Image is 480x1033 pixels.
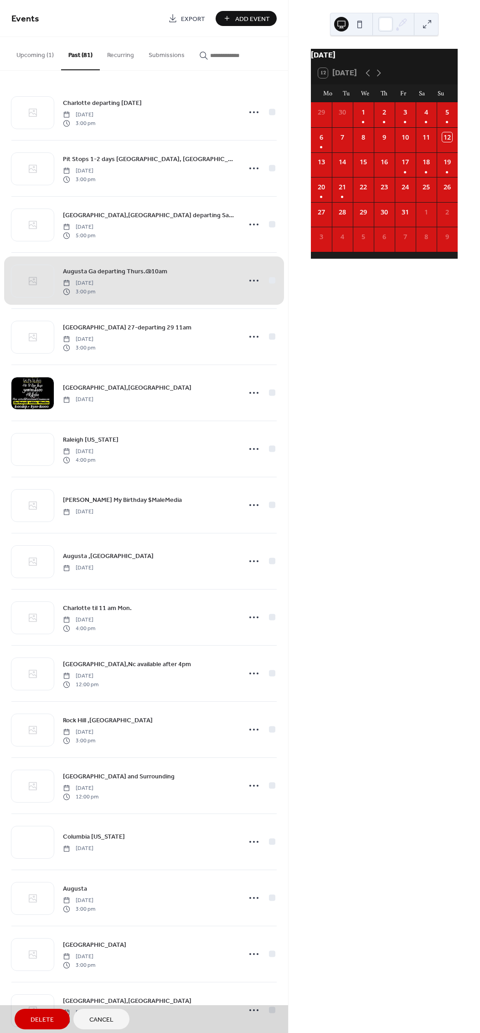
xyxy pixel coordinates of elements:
div: 30 [379,207,389,217]
div: Tu [337,84,356,103]
div: 11 [421,132,431,142]
div: 18 [421,157,431,167]
div: Th [375,84,393,103]
div: 17 [400,157,410,167]
div: 2 [379,107,389,117]
div: [DATE] [311,49,458,62]
div: Sa [413,84,431,103]
div: 24 [400,182,410,192]
div: 5 [442,107,452,117]
div: 27 [316,207,326,217]
div: 3 [400,107,410,117]
div: 10 [400,132,410,142]
div: 1 [421,207,431,217]
div: Fr [394,84,413,103]
div: 30 [337,107,347,117]
div: 25 [421,182,431,192]
button: Cancel [73,1009,129,1029]
div: 7 [337,132,347,142]
div: 8 [421,232,431,242]
button: Add Event [216,11,277,26]
div: 2 [442,207,452,217]
div: We [356,84,375,103]
button: Past (81) [61,37,100,70]
div: 4 [421,107,431,117]
div: 5 [358,232,368,242]
span: Add Event [235,14,270,24]
span: Cancel [89,1015,114,1025]
div: 9 [379,132,389,142]
div: Su [432,84,450,103]
div: 15 [358,157,368,167]
div: 1 [358,107,368,117]
div: 7 [400,232,410,242]
button: Submissions [141,37,192,69]
div: 8 [358,132,368,142]
button: Delete [15,1009,70,1029]
div: 22 [358,182,368,192]
div: 16 [379,157,389,167]
div: 23 [379,182,389,192]
div: 19 [442,157,452,167]
div: 13 [316,157,326,167]
a: Export [161,11,212,26]
div: 4 [337,232,347,242]
span: Events [11,10,39,28]
button: Recurring [100,37,141,69]
div: 26 [442,182,452,192]
div: 20 [316,182,326,192]
div: 29 [316,107,326,117]
div: 29 [358,207,368,217]
div: 28 [337,207,347,217]
div: 14 [337,157,347,167]
div: 6 [379,232,389,242]
div: 9 [442,232,452,242]
div: 3 [316,232,326,242]
span: Export [181,14,205,24]
div: 6 [316,132,326,142]
div: 12 [442,132,452,142]
button: Upcoming (1) [9,37,61,69]
div: 31 [400,207,410,217]
span: Delete [31,1015,54,1025]
div: 21 [337,182,347,192]
div: Mo [318,84,337,103]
